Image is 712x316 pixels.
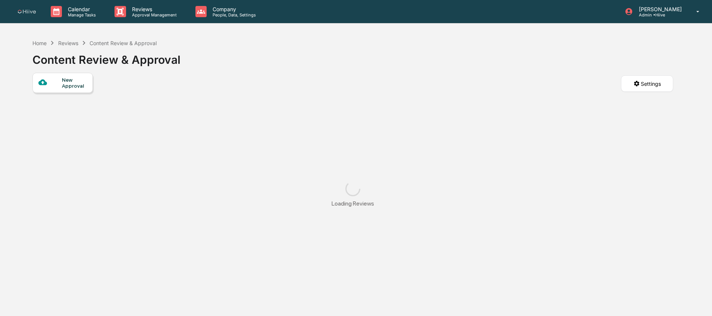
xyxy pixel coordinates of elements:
div: Home [32,40,47,46]
p: [PERSON_NAME] [633,6,686,12]
p: Calendar [62,6,100,12]
div: Loading Reviews [332,200,374,207]
p: Approval Management [126,12,181,18]
button: Settings [621,75,673,92]
p: People, Data, Settings [207,12,260,18]
p: Company [207,6,260,12]
div: Reviews [58,40,78,46]
img: logo [18,10,36,14]
p: Manage Tasks [62,12,100,18]
div: Content Review & Approval [32,47,181,66]
p: Reviews [126,6,181,12]
p: Admin • Hiive [633,12,686,18]
div: New Approval [62,77,87,89]
div: Content Review & Approval [90,40,157,46]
